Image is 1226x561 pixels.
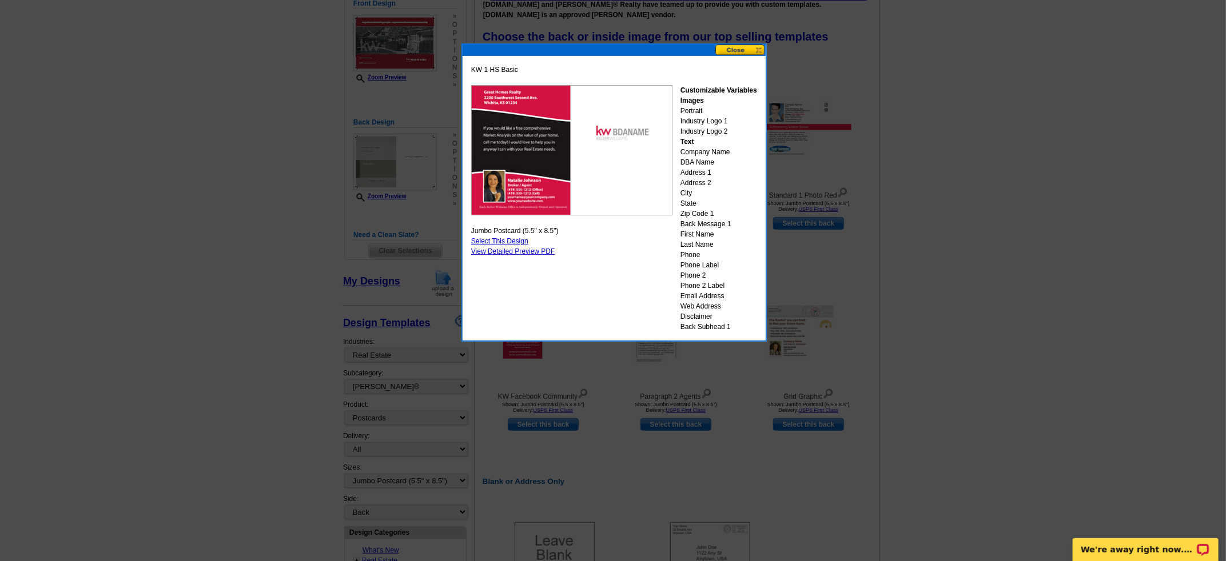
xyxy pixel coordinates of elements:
iframe: LiveChat chat widget [1065,525,1226,561]
strong: Customizable Variables [680,86,757,94]
img: KLWPJBoneHeadshot.jpg [471,85,672,215]
span: Jumbo Postcard (5.5" x 8.5") [471,226,559,236]
strong: Text [680,138,694,146]
span: KW 1 HS Basic [471,65,518,75]
a: Select This Design [471,237,528,245]
strong: Images [680,97,704,105]
a: View Detailed Preview PDF [471,247,555,255]
div: Portrait Industry Logo 1 Industry Logo 2 Company Name DBA Name Address 1 Address 2 City State Zip... [680,85,757,332]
